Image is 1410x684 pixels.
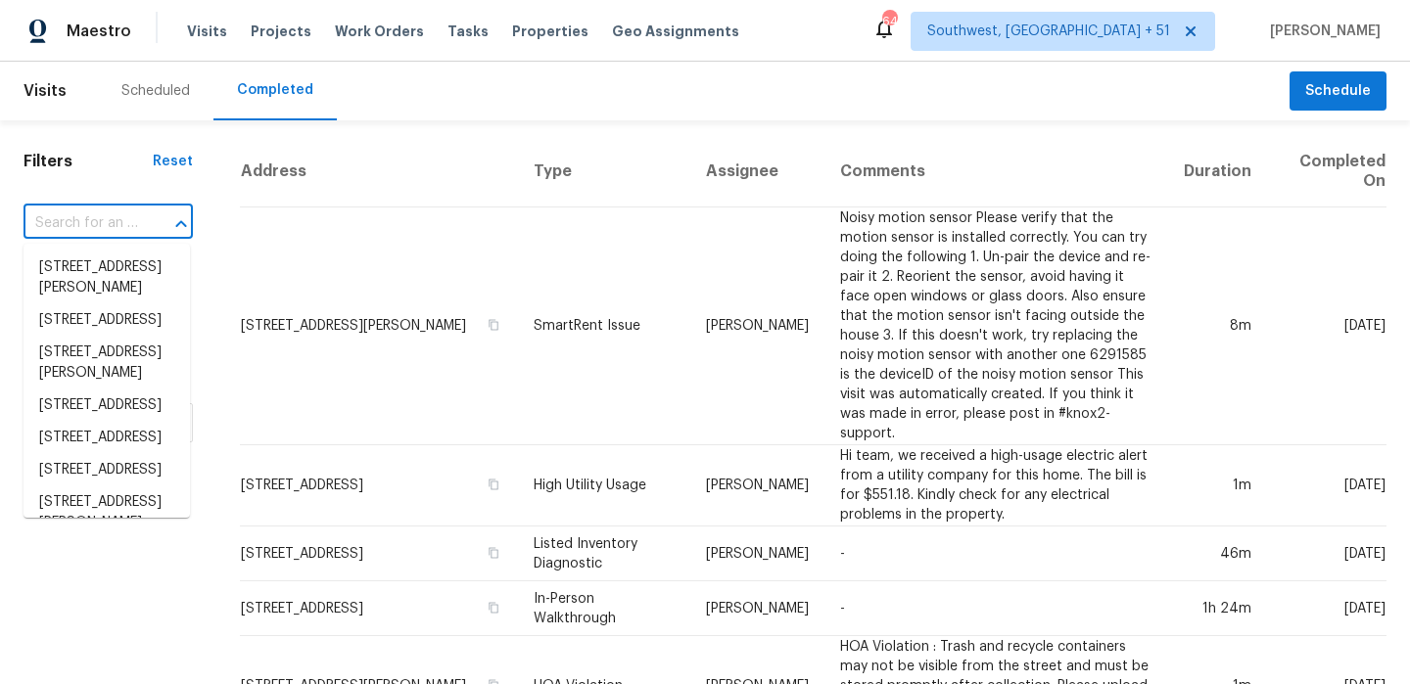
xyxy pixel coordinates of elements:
[824,207,1168,445] td: Noisy motion sensor Please verify that the motion sensor is installed correctly. You can try doin...
[518,136,690,207] th: Type
[251,22,311,41] span: Projects
[1168,526,1267,581] td: 46m
[1305,79,1371,104] span: Schedule
[927,22,1170,41] span: Southwest, [GEOGRAPHIC_DATA] + 51
[23,69,67,113] span: Visits
[1267,445,1386,526] td: [DATE]
[167,210,195,238] button: Close
[690,526,824,581] td: [PERSON_NAME]
[1290,71,1386,112] button: Schedule
[512,22,588,41] span: Properties
[23,208,138,239] input: Search for an address...
[1168,445,1267,526] td: 1m
[824,445,1168,526] td: Hi team, we received a high-usage electric alert from a utility company for this home. The bill i...
[237,80,313,100] div: Completed
[1267,581,1386,636] td: [DATE]
[335,22,424,41] span: Work Orders
[690,445,824,526] td: [PERSON_NAME]
[518,581,690,636] td: In-Person Walkthrough
[824,526,1168,581] td: -
[1267,136,1386,207] th: Completed On
[612,22,739,41] span: Geo Assignments
[23,152,153,171] h1: Filters
[23,337,190,389] li: [STREET_ADDRESS][PERSON_NAME]
[23,251,190,304] li: [STREET_ADDRESS][PERSON_NAME]
[23,422,190,454] li: [STREET_ADDRESS]
[485,599,502,616] button: Copy Address
[882,12,896,31] div: 642
[23,389,190,422] li: [STREET_ADDRESS]
[1168,581,1267,636] td: 1h 24m
[447,24,489,38] span: Tasks
[518,526,690,581] td: Listed Inventory Diagnostic
[23,486,190,539] li: [STREET_ADDRESS][PERSON_NAME]
[121,81,190,101] div: Scheduled
[485,544,502,562] button: Copy Address
[23,304,190,337] li: [STREET_ADDRESS]
[1267,207,1386,445] td: [DATE]
[518,207,690,445] td: SmartRent Issue
[824,581,1168,636] td: -
[690,207,824,445] td: [PERSON_NAME]
[240,207,518,445] td: [STREET_ADDRESS][PERSON_NAME]
[67,22,131,41] span: Maestro
[1168,136,1267,207] th: Duration
[23,454,190,486] li: [STREET_ADDRESS]
[1262,22,1381,41] span: [PERSON_NAME]
[518,445,690,526] td: High Utility Usage
[690,136,824,207] th: Assignee
[485,476,502,493] button: Copy Address
[153,152,193,171] div: Reset
[240,136,518,207] th: Address
[1267,526,1386,581] td: [DATE]
[485,316,502,334] button: Copy Address
[690,581,824,636] td: [PERSON_NAME]
[240,445,518,526] td: [STREET_ADDRESS]
[240,526,518,581] td: [STREET_ADDRESS]
[240,581,518,636] td: [STREET_ADDRESS]
[824,136,1168,207] th: Comments
[187,22,227,41] span: Visits
[1168,207,1267,445] td: 8m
